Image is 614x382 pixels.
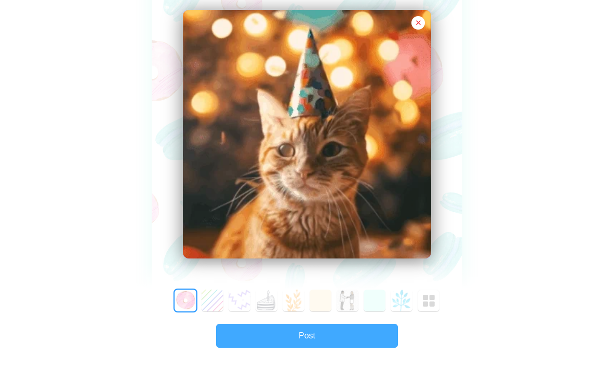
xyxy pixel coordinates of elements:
[423,295,435,307] img: Greeted
[229,290,250,311] button: 2
[175,290,196,311] button: 0
[202,290,223,311] button: 1
[391,290,412,311] button: 8
[364,290,385,311] button: 7
[337,290,358,311] button: 6
[216,324,398,348] button: Post
[310,290,331,311] button: 5
[283,290,304,311] button: 4
[256,290,277,311] button: 3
